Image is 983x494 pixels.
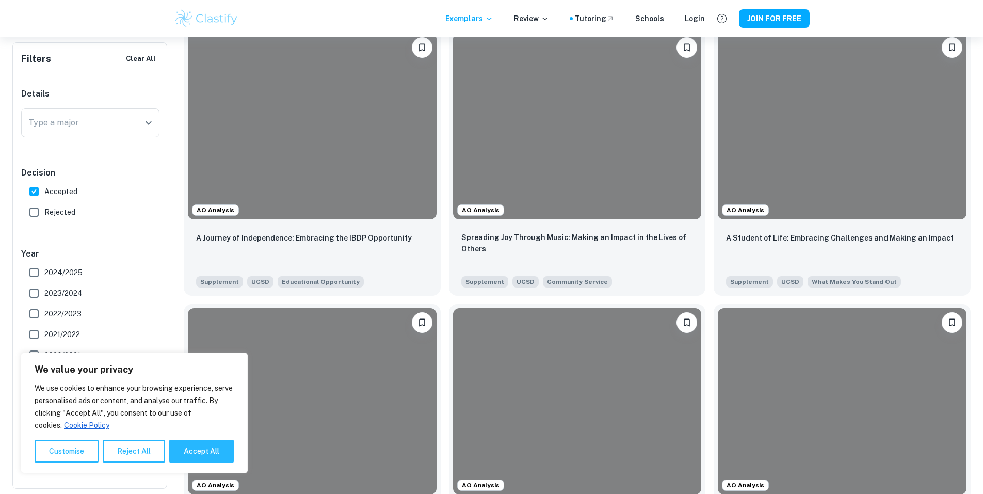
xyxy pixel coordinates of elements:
[21,167,159,179] h6: Decision
[103,440,165,463] button: Reject All
[174,8,239,29] img: Clastify logo
[808,275,901,288] span: Beyond what has already been shared in your application, what do you believe makes you a strong c...
[543,275,612,288] span: What have you done to make your school or your community a better place?
[44,288,83,299] span: 2023/2024
[512,276,539,288] span: UCSD
[21,88,159,100] h6: Details
[458,205,504,215] span: AO Analysis
[726,276,773,288] span: Supplement
[635,13,664,24] a: Schools
[514,13,549,24] p: Review
[192,205,238,215] span: AO Analysis
[676,312,697,333] button: Please log in to bookmark exemplars
[726,232,954,244] p: A Student of Life: Embracing Challenges and Making an Impact
[777,276,803,288] span: UCSD
[44,308,82,320] span: 2022/2023
[21,248,159,260] h6: Year
[247,276,273,288] span: UCSD
[722,205,768,215] span: AO Analysis
[812,277,897,286] span: What Makes You Stand Out
[461,232,694,254] p: Spreading Joy Through Music: Making an Impact in the Lives of Others
[412,312,432,333] button: Please log in to bookmark exemplars
[21,52,51,66] h6: Filters
[575,13,615,24] a: Tutoring
[942,37,962,58] button: Please log in to bookmark exemplars
[713,10,731,27] button: Help and Feedback
[458,481,504,490] span: AO Analysis
[676,37,697,58] button: Please log in to bookmark exemplars
[192,481,238,490] span: AO Analysis
[685,13,705,24] a: Login
[35,382,234,432] p: We use cookies to enhance your browsing experience, serve personalised ads or content, and analys...
[63,421,110,430] a: Cookie Policy
[44,206,75,218] span: Rejected
[278,275,364,288] span: Describe how you have taken advantage of a significant educational opportunity or worked to overc...
[739,9,810,28] button: JOIN FOR FREE
[714,29,971,296] a: AO AnalysisPlease log in to bookmark exemplarsA Student of Life: Embracing Challenges and Making ...
[722,481,768,490] span: AO Analysis
[412,37,432,58] button: Please log in to bookmark exemplars
[44,349,80,361] span: 2020/2021
[184,29,441,296] a: AO AnalysisPlease log in to bookmark exemplarsA Journey of Independence: Embracing the IBDP Oppor...
[21,353,248,473] div: We value your privacy
[35,363,234,376] p: We value your privacy
[44,267,83,278] span: 2024/2025
[44,186,77,197] span: Accepted
[141,116,156,130] button: Open
[445,13,493,24] p: Exemplars
[449,29,706,296] a: AO AnalysisPlease log in to bookmark exemplarsSpreading Joy Through Music: Making an Impact in th...
[461,276,508,288] span: Supplement
[169,440,234,463] button: Accept All
[44,329,80,340] span: 2021/2022
[123,51,158,67] button: Clear All
[942,312,962,333] button: Please log in to bookmark exemplars
[547,277,608,286] span: Community Service
[196,232,412,244] p: A Journey of Independence: Embracing the IBDP Opportunity
[35,440,99,463] button: Customise
[282,277,360,286] span: Educational Opportunity
[196,276,243,288] span: Supplement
